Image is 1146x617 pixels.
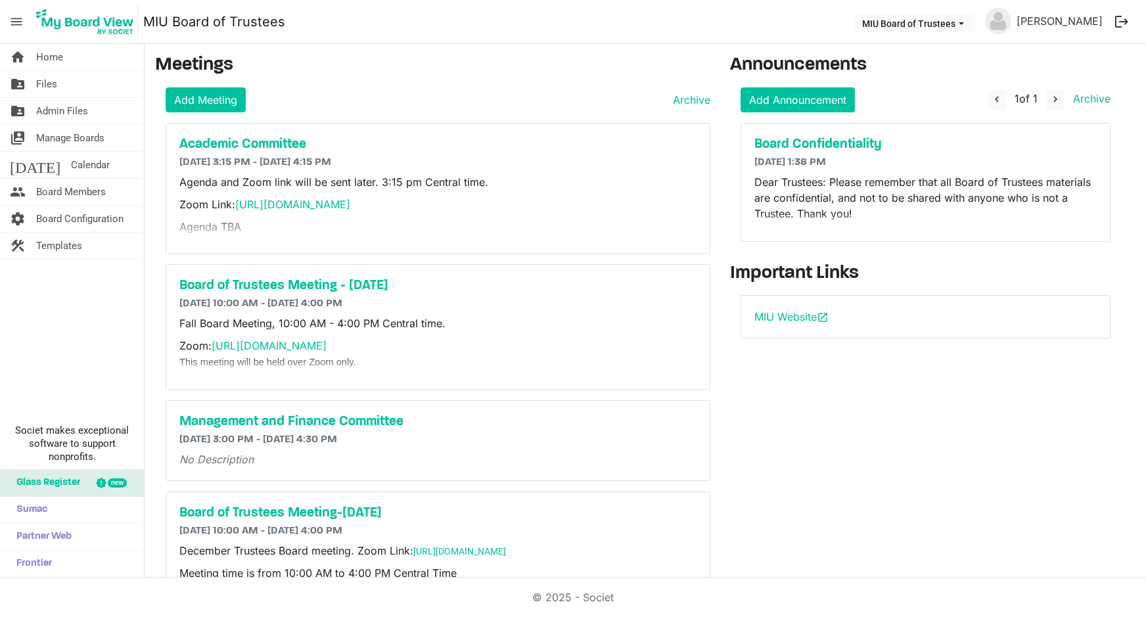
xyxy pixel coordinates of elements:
[179,505,697,521] a: Board of Trustees Meeting-[DATE]
[179,198,350,211] span: Zoom Link:
[985,8,1011,34] img: no-profile-picture.svg
[991,93,1003,105] span: navigate_before
[166,87,246,112] a: Add Meeting
[10,551,52,577] span: Frontier
[6,424,138,463] span: Societ makes exceptional software to support nonprofits.
[741,87,855,112] a: Add Announcement
[730,263,1121,285] h3: Important Links
[36,71,57,97] span: Files
[179,566,457,580] span: Meeting time is from 10:00 AM to 4:00 PM Central Time
[10,44,26,70] span: home
[10,125,26,151] span: switch_account
[730,55,1121,77] h3: Announcements
[10,206,26,232] span: settings
[668,92,710,108] a: Archive
[854,14,973,32] button: MIU Board of Trustees dropdownbutton
[1068,92,1111,105] a: Archive
[36,44,63,70] span: Home
[532,591,614,604] a: © 2025 - Societ
[36,206,124,232] span: Board Configuration
[179,137,697,152] a: Academic Committee
[1015,92,1038,105] span: of 1
[754,157,826,168] span: [DATE] 1:38 PM
[754,137,1097,152] a: Board Confidentiality
[32,5,143,38] a: My Board View Logo
[36,98,88,124] span: Admin Files
[10,524,72,550] span: Partner Web
[71,152,110,178] span: Calendar
[235,198,350,211] a: [URL][DOMAIN_NAME]
[179,315,697,331] p: Fall Board Meeting, 10:00 AM - 4:00 PM Central time.
[179,451,697,467] p: No Description
[36,179,106,205] span: Board Members
[179,434,697,446] h6: [DATE] 3:00 PM - [DATE] 4:30 PM
[179,298,697,310] h6: [DATE] 10:00 AM - [DATE] 4:00 PM
[1046,90,1065,110] button: navigate_next
[179,156,697,169] h6: [DATE] 3:15 PM - [DATE] 4:15 PM
[10,233,26,259] span: construction
[179,525,697,537] h6: [DATE] 10:00 AM - [DATE] 4:00 PM
[10,71,26,97] span: folder_shared
[10,152,60,178] span: [DATE]
[179,357,356,367] span: This meeting will be held over Zoom only.
[1108,8,1135,35] button: logout
[1049,93,1061,105] span: navigate_next
[143,9,285,35] a: MIU Board of Trustees
[179,543,697,559] p: December Trustees Board meeting. Zoom Link:
[10,98,26,124] span: folder_shared
[817,311,829,323] span: open_in_new
[32,5,138,38] img: My Board View Logo
[1015,92,1019,105] span: 1
[988,90,1006,110] button: navigate_before
[36,233,82,259] span: Templates
[10,497,47,523] span: Sumac
[4,9,29,34] span: menu
[179,220,241,233] span: Agenda TBA
[108,478,127,488] div: new
[179,338,697,369] p: Zoom:
[413,546,506,557] a: [URL][DOMAIN_NAME]
[212,339,327,352] a: [URL][DOMAIN_NAME]
[179,414,697,430] a: Management and Finance Committee
[179,278,697,294] a: Board of Trustees Meeting - [DATE]
[155,55,710,77] h3: Meetings
[36,125,104,151] span: Manage Boards
[179,174,697,190] p: Agenda and Zoom link will be sent later. 3:15 pm Central time.
[10,470,80,496] span: Glass Register
[1011,8,1108,34] a: [PERSON_NAME]
[754,174,1097,221] p: Dear Trustees: Please remember that all Board of Trustees materials are confidential, and not to ...
[754,310,829,323] a: MIU Websiteopen_in_new
[10,179,26,205] span: people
